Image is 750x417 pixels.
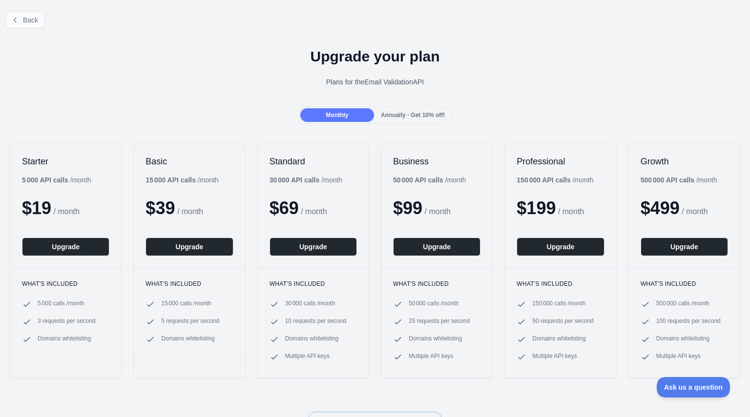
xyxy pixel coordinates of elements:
b: 50 000 API calls [393,176,443,184]
span: $ 499 [641,198,680,218]
span: $ 69 [270,198,299,218]
span: $ 199 [517,198,556,218]
span: $ 99 [393,198,422,218]
div: / month [393,175,466,185]
div: / month [270,175,342,185]
b: 500 000 API calls [641,176,694,184]
div: / month [641,175,717,185]
h2: Business [393,156,480,167]
h2: Growth [641,156,728,167]
b: 150 000 API calls [517,176,570,184]
iframe: Toggle Customer Support [657,377,730,397]
b: 30 000 API calls [270,176,320,184]
h2: Standard [270,156,357,167]
div: / month [517,175,593,185]
h2: Professional [517,156,604,167]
